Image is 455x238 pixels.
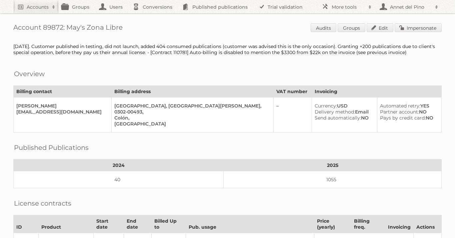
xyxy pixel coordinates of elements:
[274,86,312,97] th: VAT number
[367,23,393,32] a: Edit
[380,103,436,109] div: YES
[152,215,186,233] th: Billed Up to
[114,121,268,127] div: [GEOGRAPHIC_DATA]
[380,115,436,121] div: NO
[114,115,268,121] div: Colón,
[315,103,371,109] div: USD
[380,103,420,109] span: Automated retry:
[338,23,365,32] a: Groups
[224,160,442,171] th: 2025
[315,115,371,121] div: NO
[351,215,385,233] th: Billing freq.
[124,215,152,233] th: End date
[16,109,106,115] div: [EMAIL_ADDRESS][DOMAIN_NAME]
[14,198,71,208] h2: License contracts
[380,109,419,115] span: Partner account:
[14,160,224,171] th: 2024
[13,23,442,33] h1: Account 89872: May's Zona Libre
[385,215,413,233] th: Invoicing
[380,115,426,121] span: Pays by credit card:
[311,23,336,32] a: Audits
[312,86,442,97] th: Invoicing
[14,69,45,79] h2: Overview
[332,4,365,10] h2: More tools
[14,143,89,153] h2: Published Publications
[111,86,274,97] th: Billing address
[413,215,441,233] th: Actions
[39,215,94,233] th: Product
[13,43,442,55] div: [DATE]. Customer published in testing, did not launch, added 404 consumed publications (customer ...
[274,97,312,133] td: –
[27,4,49,10] h2: Accounts
[16,103,106,109] div: [PERSON_NAME]
[380,109,436,115] div: NO
[186,215,314,233] th: Pub. usage
[315,115,361,121] span: Send automatically:
[315,109,371,115] div: Email
[114,103,268,109] div: [GEOGRAPHIC_DATA], [GEOGRAPHIC_DATA][PERSON_NAME],
[94,215,124,233] th: Start date
[315,103,337,109] span: Currency:
[314,215,351,233] th: Price (yearly)
[315,109,355,115] span: Delivery method:
[14,215,39,233] th: ID
[114,109,268,115] div: 0302-00493,
[14,171,224,188] td: 40
[14,86,112,97] th: Billing contact
[224,171,442,188] td: 1055
[395,23,442,32] a: Impersonate
[388,4,432,10] h2: Annet del Pino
